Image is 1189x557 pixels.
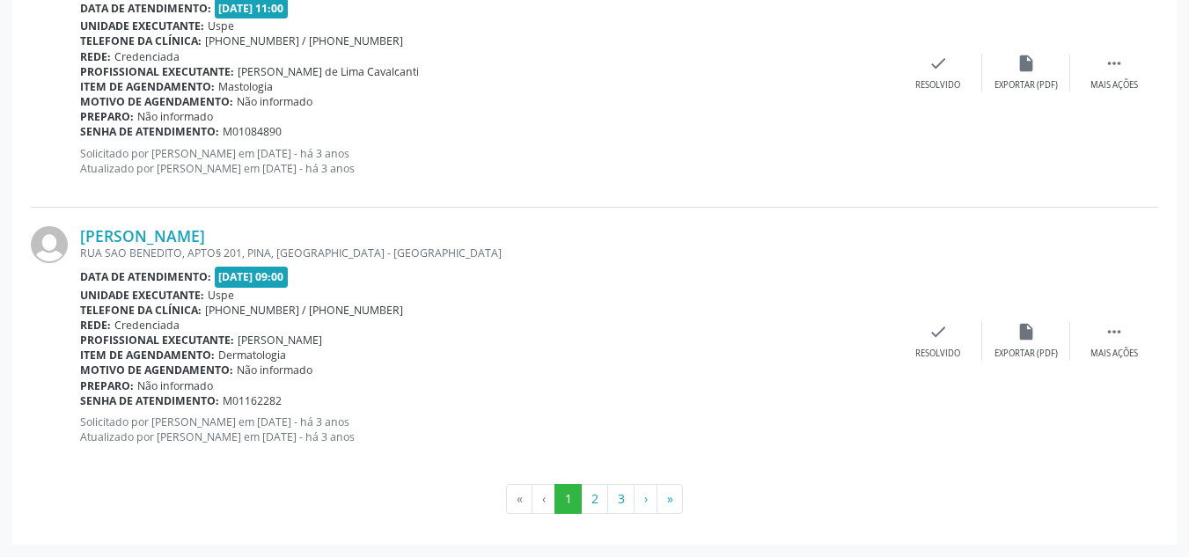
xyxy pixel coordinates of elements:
[80,49,111,64] b: Rede:
[80,363,233,377] b: Motivo de agendamento:
[114,49,180,64] span: Credenciada
[1105,54,1124,73] i: 
[80,378,134,393] b: Preparo:
[237,363,312,377] span: Não informado
[114,318,180,333] span: Credenciada
[80,269,211,284] b: Data de atendimento:
[80,18,204,33] b: Unidade executante:
[223,124,282,139] span: M01084890
[215,267,289,287] span: [DATE] 09:00
[218,348,286,363] span: Dermatologia
[80,393,219,408] b: Senha de atendimento:
[31,226,68,263] img: img
[581,484,608,514] button: Go to page 2
[137,109,213,124] span: Não informado
[928,54,948,73] i: check
[80,348,215,363] b: Item de agendamento:
[80,64,234,79] b: Profissional executante:
[80,33,202,48] b: Telefone da clínica:
[1105,322,1124,341] i: 
[80,94,233,109] b: Motivo de agendamento:
[208,18,234,33] span: Uspe
[238,64,419,79] span: [PERSON_NAME] de Lima Cavalcanti
[80,333,234,348] b: Profissional executante:
[1090,79,1138,92] div: Mais ações
[995,348,1058,360] div: Exportar (PDF)
[237,94,312,109] span: Não informado
[238,333,322,348] span: [PERSON_NAME]
[208,288,234,303] span: Uspe
[80,124,219,139] b: Senha de atendimento:
[218,79,273,94] span: Mastologia
[80,414,894,444] p: Solicitado por [PERSON_NAME] em [DATE] - há 3 anos Atualizado por [PERSON_NAME] em [DATE] - há 3 ...
[80,303,202,318] b: Telefone da clínica:
[205,33,403,48] span: [PHONE_NUMBER] / [PHONE_NUMBER]
[223,393,282,408] span: M01162282
[1090,348,1138,360] div: Mais ações
[80,288,204,303] b: Unidade executante:
[80,226,205,246] a: [PERSON_NAME]
[80,318,111,333] b: Rede:
[634,484,657,514] button: Go to next page
[657,484,683,514] button: Go to last page
[80,79,215,94] b: Item de agendamento:
[80,109,134,124] b: Preparo:
[554,484,582,514] button: Go to page 1
[80,1,211,16] b: Data de atendimento:
[915,348,960,360] div: Resolvido
[80,246,894,260] div: RUA SAO BENEDITO, APTO§ 201, PINA, [GEOGRAPHIC_DATA] - [GEOGRAPHIC_DATA]
[1017,54,1036,73] i: insert_drive_file
[31,484,1158,514] ul: Pagination
[205,303,403,318] span: [PHONE_NUMBER] / [PHONE_NUMBER]
[1017,322,1036,341] i: insert_drive_file
[80,146,894,176] p: Solicitado por [PERSON_NAME] em [DATE] - há 3 anos Atualizado por [PERSON_NAME] em [DATE] - há 3 ...
[607,484,635,514] button: Go to page 3
[928,322,948,341] i: check
[915,79,960,92] div: Resolvido
[995,79,1058,92] div: Exportar (PDF)
[137,378,213,393] span: Não informado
